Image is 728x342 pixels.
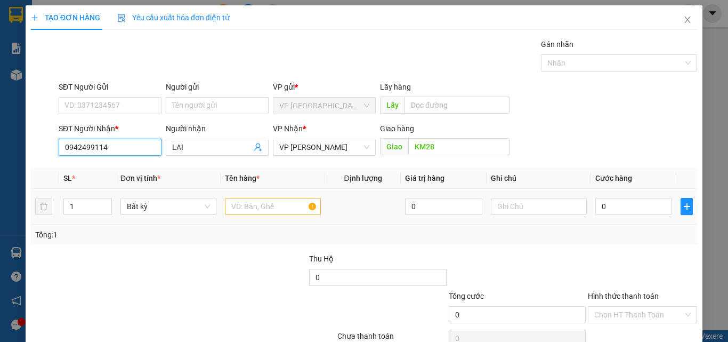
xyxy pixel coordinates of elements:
[117,13,230,22] span: Yêu cầu xuất hóa đơn điện tử
[380,124,414,133] span: Giao hàng
[59,123,161,134] div: SĐT Người Nhận
[487,168,591,189] th: Ghi chú
[279,139,369,155] span: VP Phan Thiết
[683,15,692,24] span: close
[673,5,702,35] button: Close
[225,198,321,215] input: VD: Bàn, Ghế
[166,123,269,134] div: Người nhận
[491,198,587,215] input: Ghi Chú
[273,124,303,133] span: VP Nhận
[127,198,210,214] span: Bất kỳ
[225,174,260,182] span: Tên hàng
[117,14,126,22] img: icon
[380,83,411,91] span: Lấy hàng
[380,138,408,155] span: Giao
[35,229,282,241] div: Tổng: 1
[63,174,72,182] span: SL
[588,292,659,300] label: Hình thức thanh toán
[120,174,160,182] span: Đơn vị tính
[449,292,484,300] span: Tổng cước
[279,98,369,114] span: VP Sài Gòn
[405,198,482,215] input: 0
[681,202,692,211] span: plus
[166,81,269,93] div: Người gửi
[31,13,100,22] span: TẠO ĐƠN HÀNG
[254,143,262,152] span: user-add
[59,81,161,93] div: SĐT Người Gửi
[35,198,52,215] button: delete
[344,174,382,182] span: Định lượng
[681,198,693,215] button: plus
[273,81,376,93] div: VP gửi
[380,97,405,114] span: Lấy
[405,97,509,114] input: Dọc đường
[309,254,334,263] span: Thu Hộ
[31,14,38,21] span: plus
[595,174,632,182] span: Cước hàng
[408,138,509,155] input: Dọc đường
[405,174,444,182] span: Giá trị hàng
[541,40,573,49] label: Gán nhãn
